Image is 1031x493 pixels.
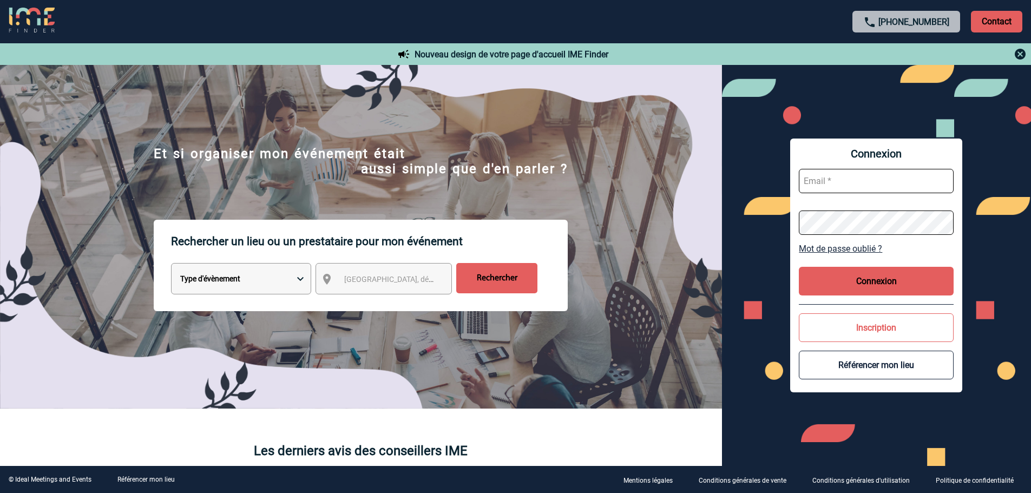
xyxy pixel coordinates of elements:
a: Conditions générales d'utilisation [804,475,927,485]
div: © Ideal Meetings and Events [9,476,91,483]
img: call-24-px.png [863,16,876,29]
p: Rechercher un lieu ou un prestataire pour mon événement [171,220,568,263]
a: Mentions légales [615,475,690,485]
button: Référencer mon lieu [799,351,954,379]
span: Connexion [799,147,954,160]
a: Conditions générales de vente [690,475,804,485]
a: Politique de confidentialité [927,475,1031,485]
p: Conditions générales d'utilisation [812,477,910,484]
p: Politique de confidentialité [936,477,1014,484]
button: Inscription [799,313,954,342]
a: [PHONE_NUMBER] [878,17,949,27]
p: Conditions générales de vente [699,477,786,484]
a: Référencer mon lieu [117,476,175,483]
input: Email * [799,169,954,193]
a: Mot de passe oublié ? [799,244,954,254]
p: Mentions légales [623,477,673,484]
button: Connexion [799,267,954,295]
span: [GEOGRAPHIC_DATA], département, région... [344,275,495,284]
input: Rechercher [456,263,537,293]
p: Contact [971,11,1022,32]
